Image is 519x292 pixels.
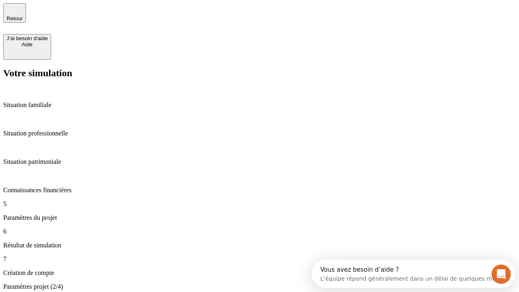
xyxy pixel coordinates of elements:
[3,34,51,60] button: J’ai besoin d'aideAide
[3,130,516,137] p: Situation professionnelle
[6,15,23,21] span: Retour
[6,41,48,47] div: Aide
[3,200,516,208] p: 5
[3,68,516,79] h2: Votre simulation
[3,214,516,221] p: Paramètres du projet
[3,101,516,109] p: Situation familiale
[3,269,516,277] p: Création de compte
[3,283,516,290] p: Paramètres projet (2/4)
[3,228,516,235] p: 6
[9,13,199,22] div: L’équipe répond généralement dans un délai de quelques minutes.
[312,260,515,288] iframe: Intercom live chat discovery launcher
[3,158,516,165] p: Situation patrimoniale
[3,242,516,249] p: Résultat de simulation
[3,3,223,26] div: Ouvrir le Messenger Intercom
[3,255,516,263] p: 7
[3,187,516,194] p: Connaissances financières
[3,3,26,23] button: Retour
[491,264,511,284] iframe: Intercom live chat
[9,7,199,13] div: Vous avez besoin d’aide ?
[6,35,48,41] div: J’ai besoin d'aide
